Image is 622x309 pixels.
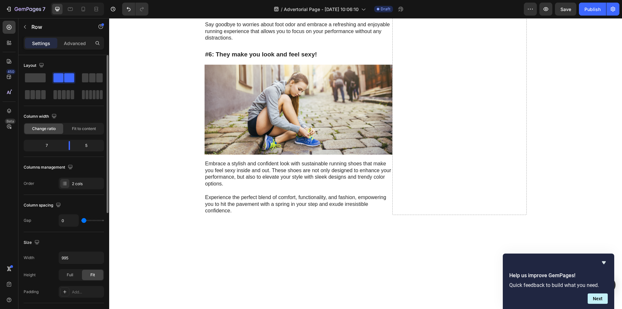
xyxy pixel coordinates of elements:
div: Order [24,181,34,186]
span: Save [560,6,571,12]
button: Publish [579,3,606,16]
span: Advertorial Page - [DATE] 10:06:10 [284,6,359,13]
div: Gap [24,218,31,223]
div: Layout [24,61,45,70]
div: 7 [25,141,63,150]
h2: Help us improve GemPages! [509,272,608,279]
span: Fit [90,272,95,278]
span: Full [67,272,73,278]
span: / [281,6,282,13]
iframe: Design area [109,18,622,309]
div: Help us improve GemPages! [509,259,608,304]
span: Draft [381,6,390,12]
div: 5 [75,141,103,150]
p: Settings [32,40,50,47]
span: Change ratio [32,126,56,132]
button: Save [555,3,576,16]
input: Auto [59,215,78,226]
p: Quick feedback to build what you need. [509,282,608,288]
div: Column spacing [24,201,62,210]
div: 450 [6,69,16,74]
div: Column width [24,112,58,121]
div: Size [24,238,41,247]
p: Row [31,23,86,31]
button: 7 [3,3,48,16]
p: 7 [42,5,45,13]
p: Advanced [64,40,86,47]
input: Auto [59,252,104,264]
div: Columns management [24,163,74,172]
div: Add... [72,289,102,295]
button: Hide survey [600,259,608,267]
span: Fit to content [72,126,96,132]
div: Padding [24,289,39,295]
div: Publish [584,6,601,13]
button: Next question [588,293,608,304]
div: 2 cols [72,181,102,187]
div: Width [24,255,34,261]
div: Undo/Redo [122,3,148,16]
div: Height [24,272,36,278]
div: Beta [5,119,16,124]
